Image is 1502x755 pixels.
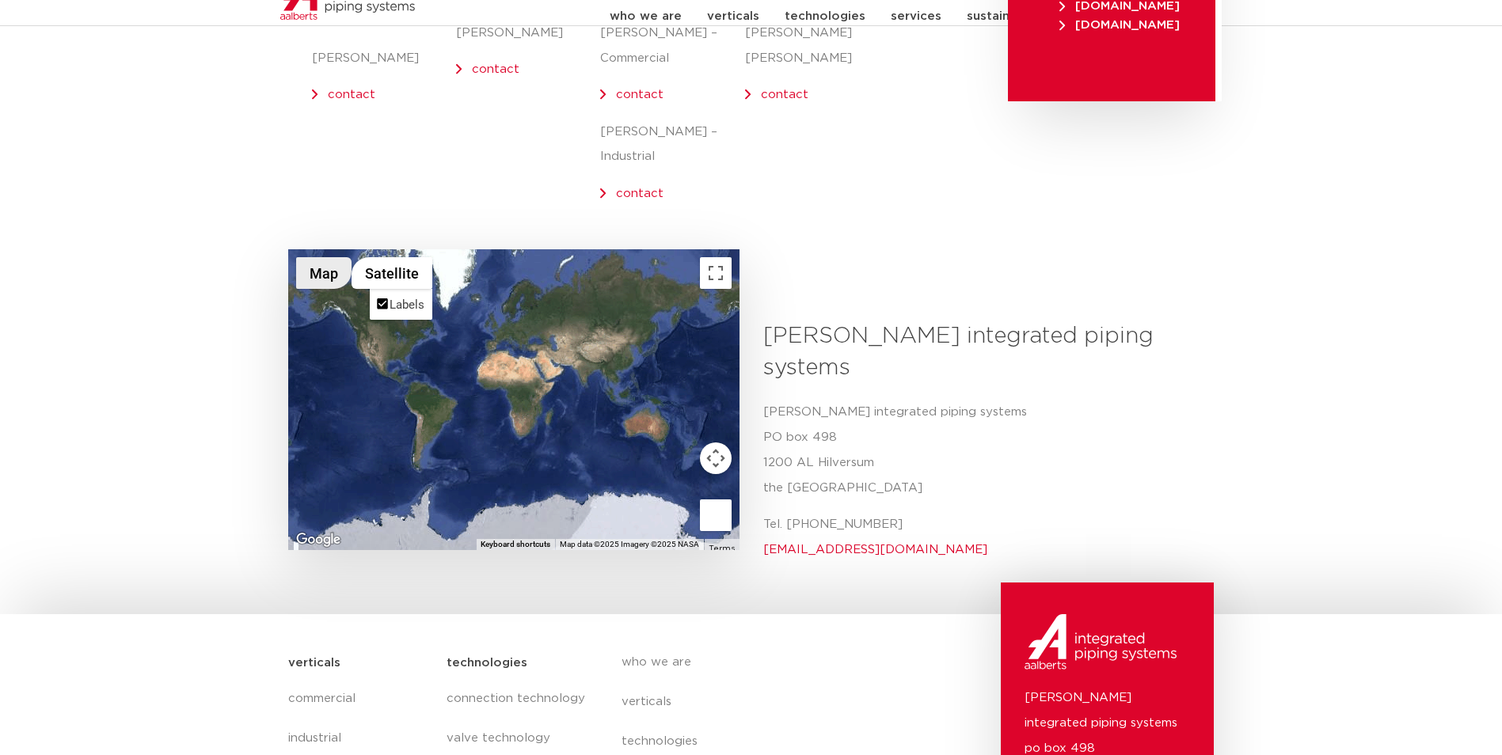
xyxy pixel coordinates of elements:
[352,257,432,289] button: Show satellite imagery
[292,529,344,550] a: Open this area in Google Maps (opens a new window)
[622,643,911,682] a: who we are
[296,257,352,289] button: Show street map
[560,540,699,548] span: Map data ©2025 Imagery ©2025 NASA
[288,651,340,676] h5: verticals
[600,21,744,71] p: [PERSON_NAME] – Commercial
[622,682,911,722] a: verticals
[1055,19,1184,31] a: [DOMAIN_NAME]
[456,21,600,46] p: [PERSON_NAME]
[447,651,527,676] h5: technologies
[292,529,344,550] img: Google
[370,289,432,320] ul: Show satellite imagery
[616,89,664,101] a: contact
[472,63,519,75] a: contact
[700,257,732,289] button: Toggle fullscreen view
[328,89,375,101] a: contact
[390,295,424,314] label: Labels
[763,321,1203,384] h3: [PERSON_NAME] integrated piping systems
[709,544,735,552] a: Terms (opens in new tab)
[312,46,456,71] p: [PERSON_NAME]
[481,539,550,550] button: Keyboard shortcuts
[600,120,744,170] p: [PERSON_NAME] – Industrial
[700,499,732,531] button: Drag Pegman onto the map to open Street View
[371,290,431,318] li: Labels
[700,442,732,474] button: Map camera controls
[763,400,1203,501] p: [PERSON_NAME] integrated piping systems PO box 498 1200 AL Hilversum the [GEOGRAPHIC_DATA]
[616,188,664,199] a: contact
[1059,19,1180,31] span: [DOMAIN_NAME]
[761,89,808,101] a: contact
[763,544,987,556] a: [EMAIL_ADDRESS][DOMAIN_NAME]
[447,679,589,719] a: connection technology
[288,679,432,719] a: commercial
[763,512,1203,563] p: Tel. [PHONE_NUMBER]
